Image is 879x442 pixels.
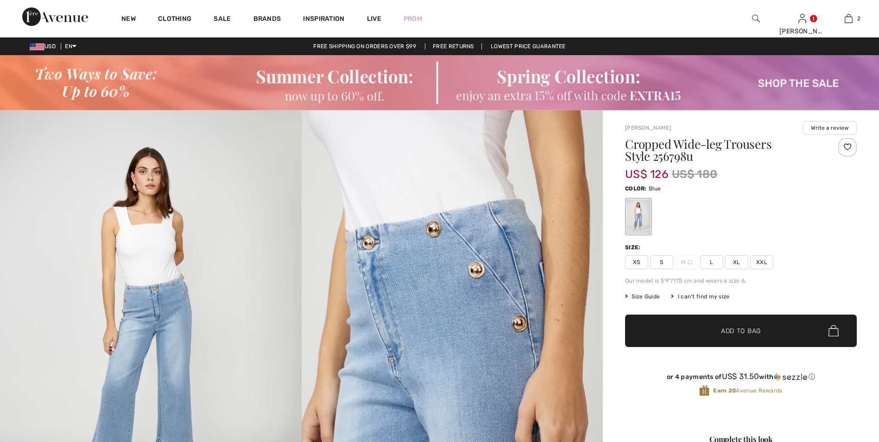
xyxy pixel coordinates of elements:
span: EN [65,43,76,50]
button: Add to Bag [625,315,857,347]
div: Our model is 5'9"/175 cm and wears a size 6. [625,277,857,285]
span: US$ 31.50 [722,372,759,381]
span: S [650,255,673,269]
span: USD [30,43,59,50]
a: Free shipping on orders over $99 [306,43,424,50]
span: Size Guide [625,292,660,301]
span: XS [625,255,648,269]
span: Avenue Rewards [713,386,782,395]
span: M [675,255,698,269]
img: US Dollar [30,43,44,51]
a: 2 [826,13,871,24]
div: [PERSON_NAME] [779,26,825,36]
a: Lowest Price Guarantee [483,43,573,50]
img: search the website [752,13,760,24]
span: 2 [857,14,860,23]
a: Free Returns [425,43,482,50]
span: Inspiration [303,15,344,25]
div: or 4 payments ofUS$ 31.50withSezzle Click to learn more about Sezzle [625,372,857,385]
img: 1ère Avenue [22,7,88,26]
div: Blue [626,199,651,234]
button: Write a review [803,121,857,134]
span: US$ 126 [625,158,668,181]
a: [PERSON_NAME] [625,125,671,131]
span: L [700,255,723,269]
a: Live [367,14,381,24]
a: Sign In [798,14,806,23]
span: Add to Bag [721,326,761,335]
img: My Bag [845,13,853,24]
a: Prom [404,14,422,24]
img: My Info [798,13,806,24]
span: XL [725,255,748,269]
strong: Earn 20 [713,387,736,394]
a: New [121,15,136,25]
img: Avenue Rewards [699,385,709,397]
a: Clothing [158,15,191,25]
span: Blue [649,185,661,192]
div: Size: [625,243,643,252]
a: Brands [253,15,281,25]
img: ring-m.svg [688,260,692,265]
h1: Cropped Wide-leg Trousers Style 256798u [625,138,818,162]
div: or 4 payments of with [625,372,857,381]
img: Sezzle [774,373,807,381]
span: US$ 180 [672,166,717,183]
span: Color: [625,185,647,192]
span: XXL [750,255,773,269]
div: I can't find my size [671,292,729,301]
a: Sale [214,15,231,25]
img: Bag.svg [828,325,839,337]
